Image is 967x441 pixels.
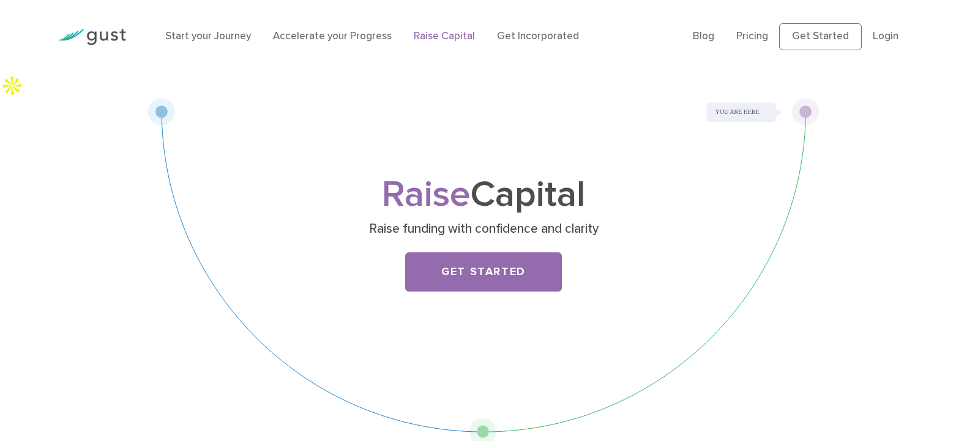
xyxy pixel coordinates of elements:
a: Start your Journey [165,30,251,42]
a: Blog [693,30,714,42]
a: Login [873,30,898,42]
a: Get Started [405,252,562,292]
img: Gust Logo [58,29,126,45]
a: Raise Capital [414,30,475,42]
a: Pricing [736,30,768,42]
h1: Capital [242,178,725,212]
a: Get Incorporated [497,30,579,42]
p: Raise funding with confidence and clarity [247,221,721,238]
a: Get Started [779,23,862,50]
a: Accelerate your Progress [273,30,392,42]
span: Raise [382,173,471,216]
